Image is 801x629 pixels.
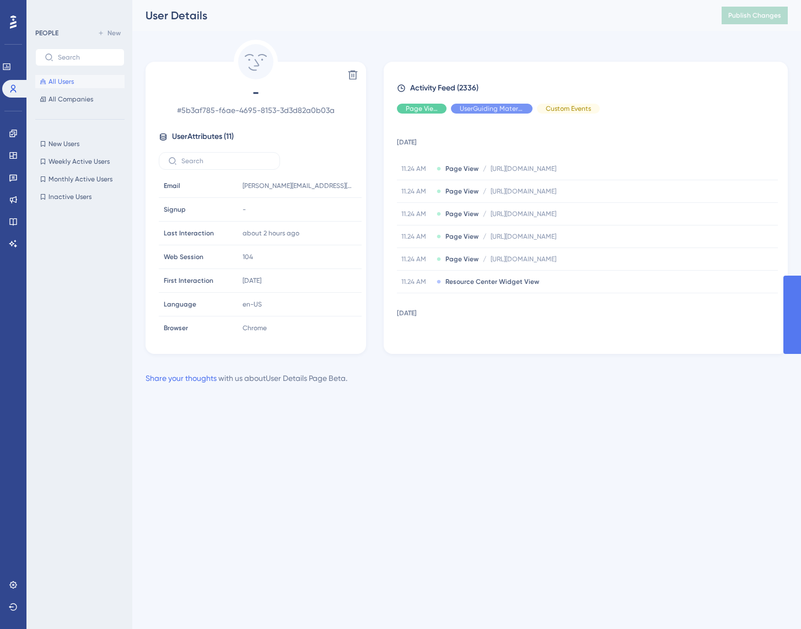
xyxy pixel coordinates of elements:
[49,139,79,148] span: New Users
[401,277,432,286] span: 11.24 AM
[35,155,125,168] button: Weekly Active Users
[243,252,253,261] span: 104
[35,173,125,186] button: Monthly Active Users
[445,187,479,196] span: Page View
[49,95,93,104] span: All Companies
[401,187,432,196] span: 11.24 AM
[401,209,432,218] span: 11.24 AM
[445,335,507,344] span: Hotspot Interaction
[35,190,125,203] button: Inactive Users
[483,255,486,264] span: /
[159,84,353,101] span: -
[159,104,353,117] span: # 5b3af785-f6ae-4695-8153-3d3d82a0b03a
[406,104,438,113] span: Page View
[491,255,556,264] span: [URL][DOMAIN_NAME]
[35,75,125,88] button: All Users
[445,277,539,286] span: Resource Center Widget View
[401,232,432,241] span: 11.24 AM
[397,122,778,158] td: [DATE]
[243,300,262,309] span: en-US
[164,205,186,214] span: Signup
[243,229,299,237] time: about 2 hours ago
[401,164,432,173] span: 11.24 AM
[445,255,479,264] span: Page View
[401,335,432,344] span: 04.09 PM
[94,26,125,40] button: New
[483,232,486,241] span: /
[243,181,353,190] span: [PERSON_NAME][EMAIL_ADDRESS][PERSON_NAME][DOMAIN_NAME]
[49,157,110,166] span: Weekly Active Users
[483,187,486,196] span: /
[445,232,479,241] span: Page View
[722,7,788,24] button: Publish Changes
[58,53,115,61] input: Search
[483,209,486,218] span: /
[49,192,92,201] span: Inactive Users
[146,372,347,385] div: with us about User Details Page Beta .
[164,181,180,190] span: Email
[755,585,788,619] iframe: UserGuiding AI Assistant Launcher
[107,29,121,37] span: New
[243,277,261,284] time: [DATE]
[146,374,217,383] a: Share your thoughts
[491,164,556,173] span: [URL][DOMAIN_NAME]
[49,77,74,86] span: All Users
[491,209,556,218] span: [URL][DOMAIN_NAME]
[445,209,479,218] span: Page View
[172,130,234,143] span: User Attributes ( 11 )
[164,300,196,309] span: Language
[519,335,582,344] span: SPIglass Dashboard
[164,229,214,238] span: Last Interaction
[146,8,694,23] div: User Details
[483,164,486,173] span: /
[728,11,781,20] span: Publish Changes
[397,293,778,329] td: [DATE]
[164,324,188,332] span: Browser
[546,104,591,113] span: Custom Events
[460,104,524,113] span: UserGuiding Material
[164,252,203,261] span: Web Session
[35,29,58,37] div: PEOPLE
[164,276,213,285] span: First Interaction
[445,164,479,173] span: Page View
[243,205,246,214] span: -
[35,137,125,150] button: New Users
[243,324,267,332] span: Chrome
[491,232,556,241] span: [URL][DOMAIN_NAME]
[181,157,271,165] input: Search
[35,93,125,106] button: All Companies
[401,255,432,264] span: 11.24 AM
[512,335,515,344] span: /
[410,82,479,95] span: Activity Feed (2336)
[491,187,556,196] span: [URL][DOMAIN_NAME]
[49,175,112,184] span: Monthly Active Users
